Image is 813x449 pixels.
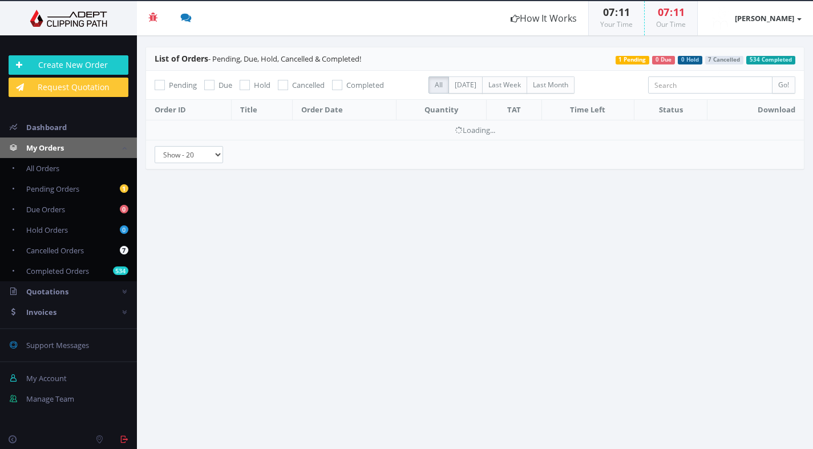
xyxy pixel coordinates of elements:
span: Quotations [26,286,68,297]
th: TAT [487,100,541,120]
span: Invoices [26,307,56,317]
span: Quantity [424,104,458,115]
th: Download [707,100,804,120]
span: : [669,5,673,19]
td: Loading... [146,120,804,140]
span: Cancelled [292,80,325,90]
span: Support Messages [26,340,89,350]
span: - Pending, Due, Hold, Cancelled & Completed! [155,54,361,64]
th: Time Left [541,100,634,120]
th: Status [634,100,707,120]
span: : [614,5,618,19]
span: Hold [254,80,270,90]
b: 0 [120,205,128,213]
strong: [PERSON_NAME] [735,13,794,23]
span: Manage Team [26,394,74,404]
img: Adept Graphics [9,10,128,27]
label: Last Month [527,76,575,94]
th: Title [232,100,293,120]
span: Pending [169,80,197,90]
a: [PERSON_NAME] [698,1,813,35]
span: Due [219,80,232,90]
small: Your Time [600,19,633,29]
span: Pending Orders [26,184,79,194]
small: Our Time [656,19,686,29]
input: Search [648,76,772,94]
span: 1 Pending [616,56,650,64]
b: 7 [120,246,128,254]
span: My Orders [26,143,64,153]
span: 0 Hold [678,56,702,64]
span: Due Orders [26,204,65,215]
label: All [428,76,449,94]
span: 11 [673,5,685,19]
span: List of Orders [155,53,208,64]
span: Hold Orders [26,225,68,235]
label: Last Week [482,76,527,94]
span: 07 [603,5,614,19]
input: Go! [772,76,795,94]
span: 0 Due [652,56,675,64]
th: Order Date [293,100,397,120]
b: 1 [120,184,128,193]
b: 0 [120,225,128,234]
a: Create New Order [9,55,128,75]
span: My Account [26,373,67,383]
span: Cancelled Orders [26,245,84,256]
img: timthumb.php [709,7,732,30]
span: 7 Cancelled [705,56,744,64]
span: Dashboard [26,122,67,132]
span: 07 [658,5,669,19]
span: Completed Orders [26,266,89,276]
a: Request Quotation [9,78,128,97]
span: 534 Completed [746,56,795,64]
span: Completed [346,80,384,90]
a: How It Works [499,1,588,35]
label: [DATE] [448,76,483,94]
span: All Orders [26,163,59,173]
th: Order ID [146,100,232,120]
b: 534 [113,266,128,275]
span: 11 [618,5,630,19]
